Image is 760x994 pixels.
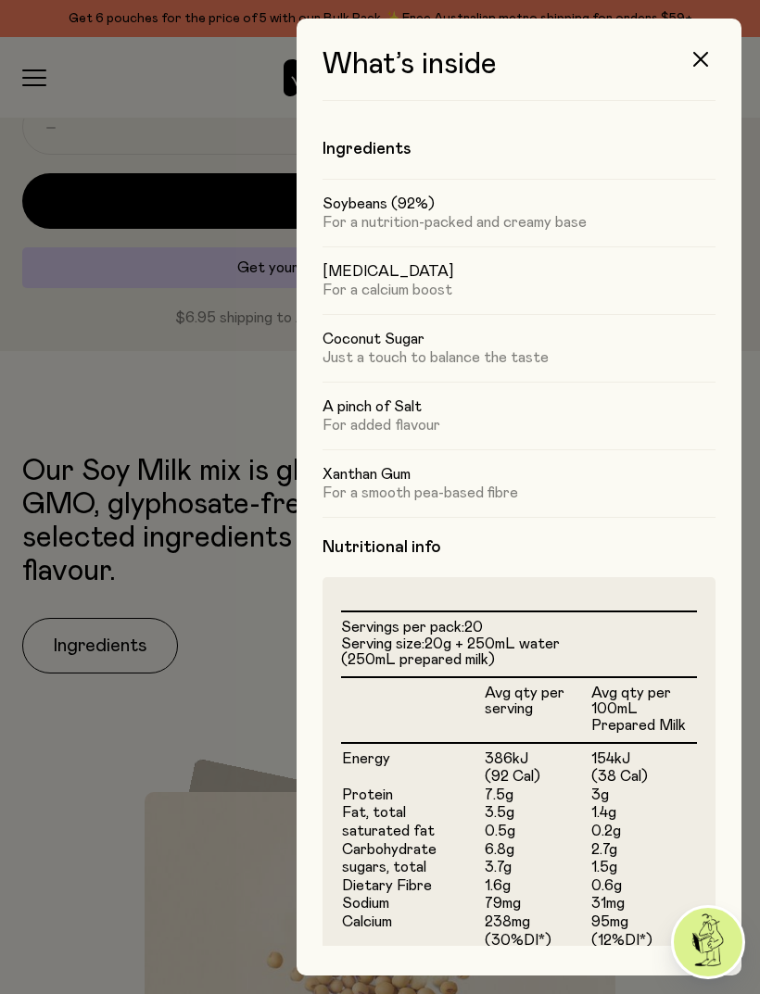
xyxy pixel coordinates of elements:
span: Dietary Fibre [342,878,432,893]
td: 154kJ [590,743,697,769]
p: Just a touch to balance the taste [323,348,716,367]
td: 3.5g [484,804,590,823]
td: (92 Cal) [484,768,590,786]
span: Fat, total [342,805,406,820]
img: agent [674,908,742,976]
li: Serving size: [341,636,697,669]
p: For added flavour [323,416,716,434]
h5: [MEDICAL_DATA] [323,262,716,281]
p: For a calcium boost [323,281,716,299]
td: 3.7g [484,859,590,877]
span: Carbohydrate [342,842,437,857]
td: (38 Cal) [590,768,697,786]
p: For a nutrition-packed and creamy base [323,213,716,232]
td: 2.7g [590,841,697,860]
span: saturated fat [342,824,435,838]
span: Energy [342,751,390,766]
td: 95mg [590,913,697,932]
h4: Ingredients [323,138,716,160]
span: Calcium [342,914,392,929]
th: Avg qty per serving [484,677,590,743]
h3: What’s inside [323,48,716,101]
p: For a smooth pea-based fibre [323,484,716,502]
td: 79mg [484,895,590,913]
span: 20g + 250mL water (250mL prepared milk) [341,636,560,668]
td: (30%DI*) [484,932,590,957]
td: 3g [590,786,697,805]
td: 31mg [590,895,697,913]
span: Protein [342,787,393,802]
td: 1.4g [590,804,697,823]
td: 1.5g [590,859,697,877]
h5: Soybeans (92%) [323,195,716,213]
span: 20 [464,620,483,635]
h5: Coconut Sugar [323,330,716,348]
td: 6.8g [484,841,590,860]
span: Sodium [342,896,389,911]
td: 0.2g [590,823,697,841]
li: Servings per pack: [341,620,697,636]
h5: Xanthan Gum [323,465,716,484]
th: Avg qty per 100mL Prepared Milk [590,677,697,743]
td: 0.6g [590,877,697,896]
h4: Nutritional info [323,536,716,559]
span: sugars, total [342,860,426,874]
td: 0.5g [484,823,590,841]
h5: A pinch of Salt [323,397,716,416]
td: (12%DI*) [590,932,697,957]
td: 238mg [484,913,590,932]
td: 386kJ [484,743,590,769]
td: 1.6g [484,877,590,896]
td: 7.5g [484,786,590,805]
